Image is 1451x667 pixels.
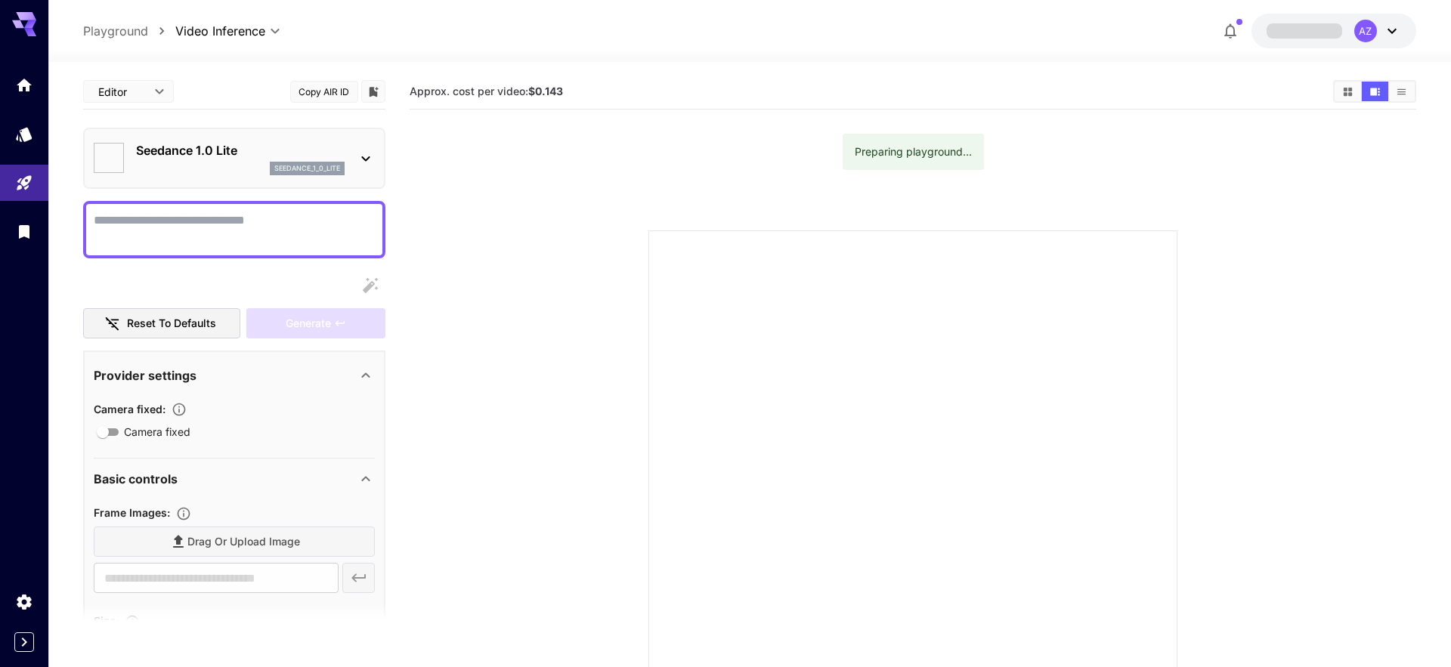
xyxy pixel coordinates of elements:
p: Provider settings [94,366,196,384]
div: Show videos in grid viewShow videos in video viewShow videos in list view [1333,80,1416,103]
div: Basic controls [94,461,375,497]
button: Reset to defaults [83,308,240,339]
a: Playground [83,22,148,40]
span: Frame Images : [94,506,170,519]
p: seedance_1_0_lite [274,163,340,174]
button: Copy AIR ID [290,81,358,103]
p: Basic controls [94,470,178,488]
div: Models [15,125,33,144]
b: $0.143 [528,85,563,97]
button: Add to library [367,82,380,100]
button: Expand sidebar [14,632,34,652]
button: Show videos in list view [1388,82,1415,101]
nav: breadcrumb [83,22,175,40]
div: Settings [15,592,33,611]
div: Library [15,222,33,241]
p: Seedance 1.0 Lite [136,141,345,159]
div: Playground [15,174,33,193]
div: Provider settings [94,357,375,394]
span: Approx. cost per video: [410,85,563,97]
button: AZ [1251,14,1416,48]
button: Upload frame images. [170,506,197,521]
div: Seedance 1.0 Liteseedance_1_0_lite [94,135,375,181]
span: Camera fixed : [94,403,166,415]
div: Preparing playground... [855,138,972,165]
span: Video Inference [175,22,265,40]
span: Editor [98,84,145,100]
button: Show videos in grid view [1335,82,1361,101]
div: Home [15,76,33,94]
div: AZ [1354,20,1377,42]
button: Show videos in video view [1362,82,1388,101]
span: Camera fixed [124,424,190,440]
